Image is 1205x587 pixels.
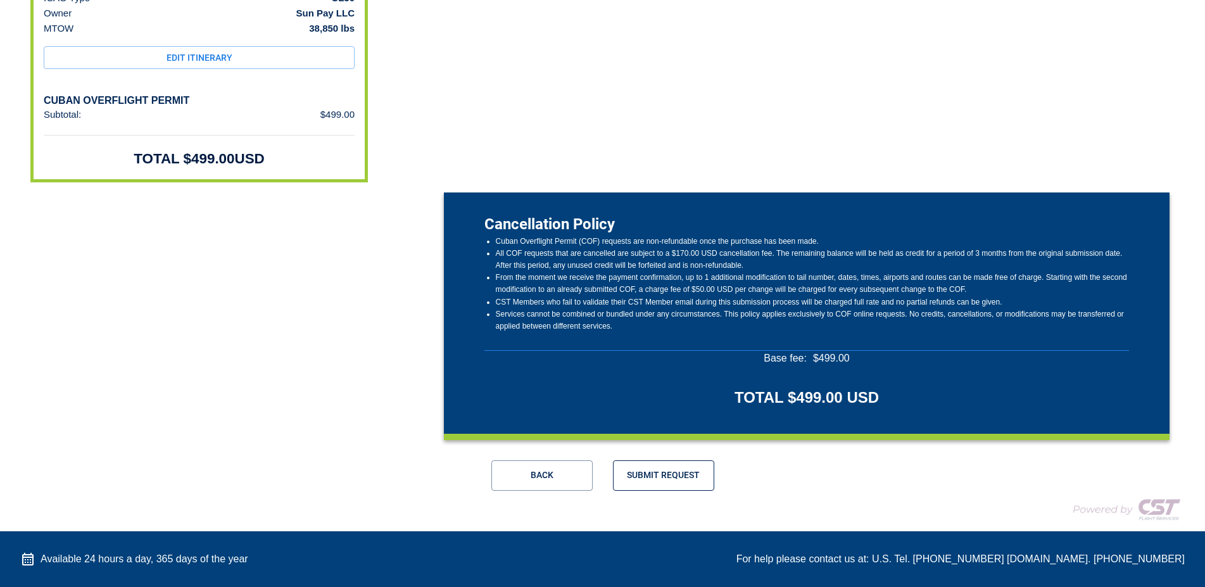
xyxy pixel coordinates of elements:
li: Cuban Overflight Permit (COF) requests are non-refundable once the purchase has been made. [496,236,1129,248]
p: Subtotal: [44,107,81,122]
li: All COF requests that are cancelled are subject to a $170.00 USD cancellation fee. The remaining ... [496,248,1129,272]
button: Submit Request [613,460,714,491]
p: Cancellation Policy [484,213,1129,236]
p: MTOW [44,21,73,36]
li: CST Members who fail to validate their CST Member email during this submission process will be ch... [496,296,1129,308]
span: $ 499.00 [813,351,850,366]
p: $ 499.00 [320,107,355,122]
h6: CUBAN OVERFLIGHT PERMIT [44,94,355,107]
p: 38,850 lbs [309,21,355,36]
div: Available 24 hours a day, 365 days of the year [20,552,248,567]
button: Back [491,460,593,491]
p: Owner [44,6,72,21]
h2: TOTAL $ 499.00 USD [134,149,265,168]
li: From the moment we receive the payment confirmation, up to 1 additional modification to tail numb... [496,272,1129,296]
div: For help please contact us at: U.S. Tel. [PHONE_NUMBER] [DOMAIN_NAME]. [PHONE_NUMBER] [736,552,1185,567]
button: EDIT ITINERARY [44,46,355,70]
img: COMPANY LOGO [1058,493,1185,525]
li: Services cannot be combined or bundled under any circumstances. This policy applies exclusively t... [496,308,1129,332]
span: Base fee: [764,351,807,366]
h4: TOTAL $499.00 USD [735,387,879,408]
p: Sun Pay LLC [296,6,355,21]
